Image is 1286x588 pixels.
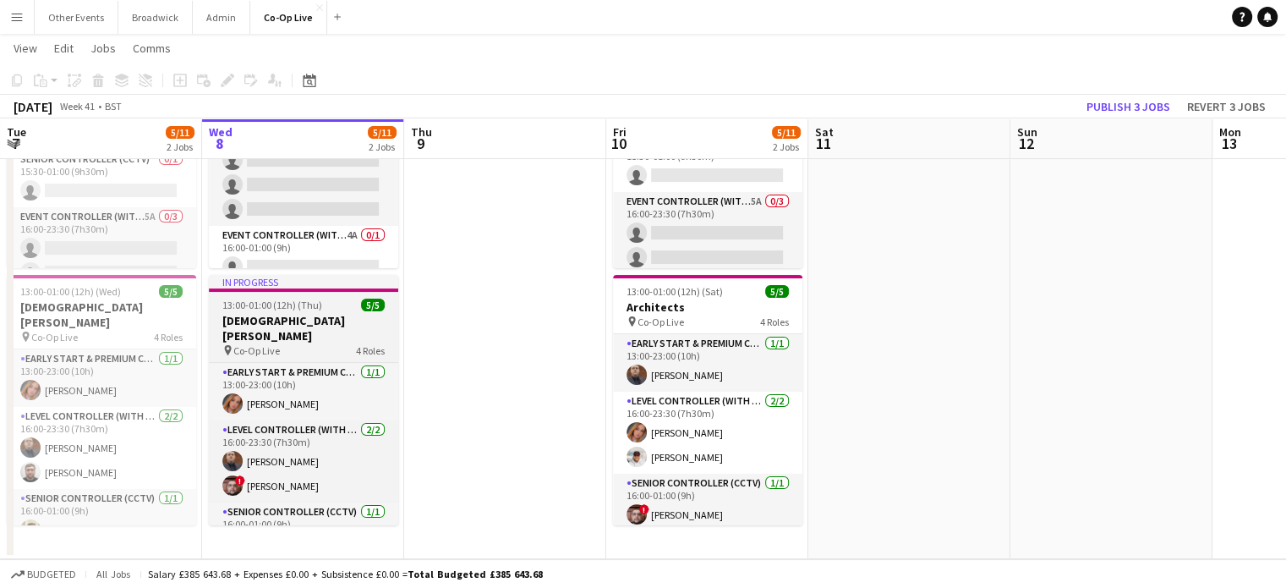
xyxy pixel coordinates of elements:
[7,299,196,330] h3: [DEMOGRAPHIC_DATA][PERSON_NAME]
[133,41,171,56] span: Comms
[250,1,327,34] button: Co-Op Live
[209,313,398,343] h3: [DEMOGRAPHIC_DATA][PERSON_NAME]
[209,503,398,560] app-card-role: Senior Controller (CCTV)1/116:00-01:00 (9h)
[193,1,250,34] button: Admin
[233,344,280,357] span: Co-Op Live
[765,285,789,298] span: 5/5
[411,124,432,140] span: Thu
[209,420,398,503] app-card-role: Level Controller (with CCTV)2/216:00-23:30 (7h30m)[PERSON_NAME]![PERSON_NAME]
[159,285,183,298] span: 5/5
[206,134,233,153] span: 8
[235,475,245,486] span: !
[7,37,44,59] a: View
[613,474,802,531] app-card-role: Senior Controller (CCTV)1/116:00-01:00 (9h)![PERSON_NAME]
[1080,96,1177,118] button: Publish 3 jobs
[47,37,80,59] a: Edit
[1015,134,1037,153] span: 12
[760,316,789,328] span: 4 Roles
[4,134,26,153] span: 7
[209,275,398,525] app-job-card: In progress13:00-01:00 (12h) (Thu)5/5[DEMOGRAPHIC_DATA][PERSON_NAME] Co-Op Live4 RolesEarly Start...
[1217,134,1241,153] span: 13
[1180,96,1272,118] button: Revert 3 jobs
[7,150,196,207] app-card-role: Senior Controller (CCTV)0/115:30-01:00 (9h30m)
[154,331,183,343] span: 4 Roles
[105,100,122,113] div: BST
[7,207,196,314] app-card-role: Event Controller (with CCTV)5A0/316:00-23:30 (7h30m)
[209,119,398,226] app-card-role: Event Controller (with CCTV)6A0/316:00-23:30 (7h30m)
[31,331,78,343] span: Co-Op Live
[408,134,432,153] span: 9
[54,41,74,56] span: Edit
[408,568,543,580] span: Total Budgeted £385 643.68
[7,124,26,140] span: Tue
[167,140,194,153] div: 2 Jobs
[639,504,649,514] span: !
[14,41,37,56] span: View
[815,124,834,140] span: Sat
[613,334,802,392] app-card-role: Early Start & Premium Controller (with CCTV)1/113:00-23:00 (10h)[PERSON_NAME]
[35,1,118,34] button: Other Events
[361,299,385,311] span: 5/5
[7,275,196,525] app-job-card: 13:00-01:00 (12h) (Wed)5/5[DEMOGRAPHIC_DATA][PERSON_NAME] Co-Op Live4 RolesEarly Start & Premium ...
[610,134,627,153] span: 10
[1219,124,1241,140] span: Mon
[356,344,385,357] span: 4 Roles
[613,275,802,525] app-job-card: 13:00-01:00 (12h) (Sat)5/5Architects Co-Op Live4 RolesEarly Start & Premium Controller (with CCTV...
[118,1,193,34] button: Broadwick
[7,349,196,407] app-card-role: Early Start & Premium Controller (with CCTV)1/113:00-23:00 (10h)[PERSON_NAME]
[27,569,76,580] span: Budgeted
[8,565,79,584] button: Budgeted
[209,124,233,140] span: Wed
[209,226,398,283] app-card-role: Event Controller (with CCTV)4A0/116:00-01:00 (9h)
[1017,124,1037,140] span: Sun
[93,568,134,580] span: All jobs
[7,489,196,547] app-card-role: Senior Controller (CCTV)1/116:00-01:00 (9h)[PERSON_NAME]
[56,100,98,113] span: Week 41
[166,126,194,139] span: 5/11
[613,124,627,140] span: Fri
[813,134,834,153] span: 11
[627,285,723,298] span: 13:00-01:00 (12h) (Sat)
[222,299,322,311] span: 13:00-01:00 (12h) (Thu)
[148,568,543,580] div: Salary £385 643.68 + Expenses £0.00 + Subsistence £0.00 =
[772,126,801,139] span: 5/11
[368,126,397,139] span: 5/11
[84,37,123,59] a: Jobs
[613,299,802,315] h3: Architects
[209,275,398,289] div: In progress
[773,140,800,153] div: 2 Jobs
[209,363,398,420] app-card-role: Early Start & Premium Controller (with CCTV)1/113:00-23:00 (10h)[PERSON_NAME]
[369,140,396,153] div: 2 Jobs
[613,192,802,299] app-card-role: Event Controller (with CCTV)5A0/316:00-23:30 (7h30m)
[613,135,802,192] app-card-role: Senior Controller (CCTV)0/115:30-01:00 (9h30m)
[90,41,116,56] span: Jobs
[638,316,684,328] span: Co-Op Live
[7,407,196,489] app-card-role: Level Controller (with CCTV)2/216:00-23:30 (7h30m)[PERSON_NAME][PERSON_NAME]
[14,98,52,115] div: [DATE]
[20,285,121,298] span: 13:00-01:00 (12h) (Wed)
[126,37,178,59] a: Comms
[613,392,802,474] app-card-role: Level Controller (with CCTV)2/216:00-23:30 (7h30m)[PERSON_NAME][PERSON_NAME]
